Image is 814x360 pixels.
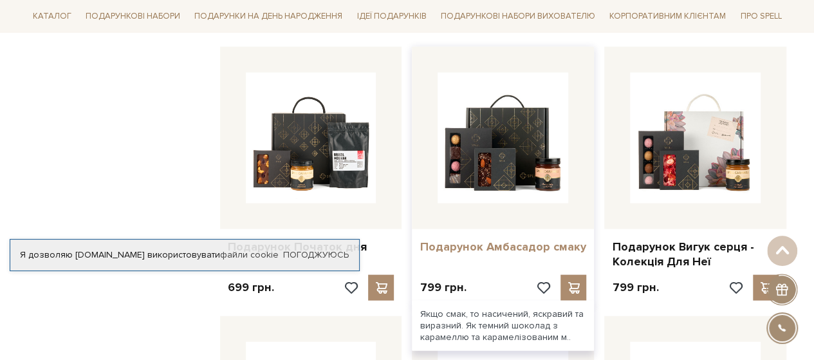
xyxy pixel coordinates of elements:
a: Подарункові набори вихователю [436,5,600,27]
a: Погоджуюсь [283,249,349,261]
a: Ідеї подарунків [351,6,431,26]
p: 699 грн. [228,280,274,295]
a: Про Spell [735,6,786,26]
p: 799 грн. [612,280,658,295]
a: Подарунок Вигук серця - Колекція Для Неї [612,240,779,270]
a: Подарункові набори [80,6,185,26]
a: Подарунки на День народження [189,6,347,26]
div: Я дозволяю [DOMAIN_NAME] використовувати [10,249,359,261]
a: файли cookie [220,249,279,260]
a: Каталог [28,6,77,26]
div: Якщо смак, то насичений, яскравий та виразний. Як темний шоколад з карамеллю та карамелізованим м.. [412,301,594,352]
a: Корпоративним клієнтам [604,5,731,27]
p: 799 грн. [420,280,466,295]
a: Подарунок Амбасадор смаку [420,240,586,254]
